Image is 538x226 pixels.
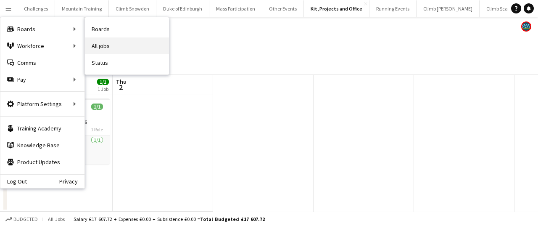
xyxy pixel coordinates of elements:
[0,71,84,88] div: Pay
[85,37,169,54] a: All jobs
[417,0,480,17] button: Climb [PERSON_NAME]
[109,0,156,17] button: Climb Snowdon
[74,216,265,222] div: Salary £17 607.72 + Expenses £0.00 + Subsistence £0.00 =
[209,0,262,17] button: Mass Participation
[17,0,55,17] button: Challenges
[59,178,84,185] a: Privacy
[0,96,84,112] div: Platform Settings
[0,178,27,185] a: Log Out
[0,137,84,154] a: Knowledge Base
[0,120,84,137] a: Training Academy
[0,21,84,37] div: Boards
[91,104,103,110] span: 1/1
[200,216,265,222] span: Total Budgeted £17 607.72
[369,0,417,17] button: Running Events
[85,21,169,37] a: Boards
[4,215,39,224] button: Budgeted
[46,216,66,222] span: All jobs
[98,86,108,92] div: 1 Job
[480,0,531,17] button: Climb Scafell Pike
[0,154,84,170] a: Product Updates
[304,0,369,17] button: Kit, Projects and Office
[0,37,84,54] div: Workforce
[521,21,531,32] app-user-avatar: Staff RAW Adventures
[97,79,109,85] span: 1/1
[13,216,38,222] span: Budgeted
[91,126,103,133] span: 1 Role
[262,0,304,17] button: Other Events
[55,0,109,17] button: Mountain Training
[85,54,169,71] a: Status
[115,82,127,92] span: 2
[156,0,209,17] button: Duke of Edinburgh
[0,54,84,71] a: Comms
[116,78,127,85] span: Thu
